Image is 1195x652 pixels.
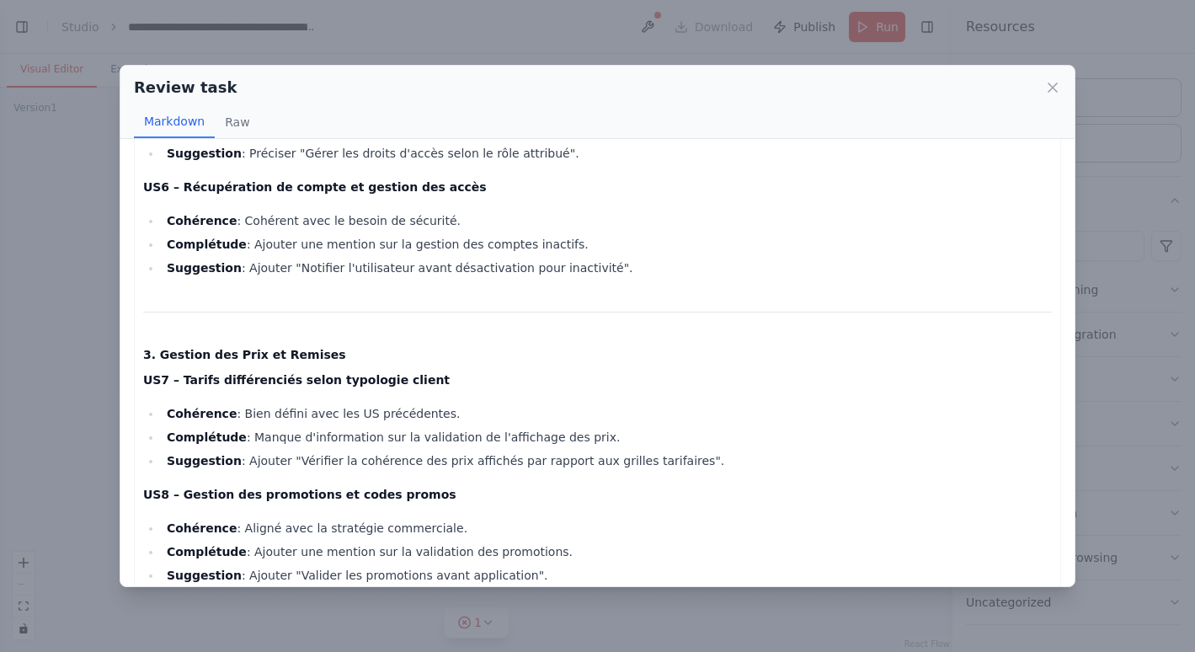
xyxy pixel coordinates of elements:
[162,518,1052,538] li: : Aligné avec la stratégie commerciale.
[167,454,242,468] strong: Suggestion
[162,427,1052,447] li: : Manque d'information sur la validation de l'affichage des prix.
[143,180,487,194] strong: US6 – Récupération de compte et gestion des accès
[143,373,450,387] strong: US7 – Tarifs différenciés selon typologie client
[162,211,1052,231] li: : Cohérent avec le besoin de sécurité.
[162,403,1052,424] li: : Bien défini avec les US précédentes.
[167,521,237,535] strong: Cohérence
[162,258,1052,278] li: : Ajouter "Notifier l'utilisateur avant désactivation pour inactivité".
[162,234,1052,254] li: : Ajouter une mention sur la gestion des comptes inactifs.
[215,106,259,138] button: Raw
[167,569,242,582] strong: Suggestion
[134,76,237,99] h2: Review task
[167,214,237,227] strong: Cohérence
[167,147,242,160] strong: Suggestion
[167,261,242,275] strong: Suggestion
[143,488,456,501] strong: US8 – Gestion des promotions et codes promos
[162,451,1052,471] li: : Ajouter "Vérifier la cohérence des prix affichés par rapport aux grilles tarifaires".
[143,346,1052,363] h4: 3. Gestion des Prix et Remises
[167,545,247,558] strong: Complétude
[162,565,1052,585] li: : Ajouter "Valider les promotions avant application".
[167,430,247,444] strong: Complétude
[167,238,247,251] strong: Complétude
[167,407,237,420] strong: Cohérence
[162,542,1052,562] li: : Ajouter une mention sur la validation des promotions.
[162,143,1052,163] li: : Préciser "Gérer les droits d'accès selon le rôle attribué".
[134,106,215,138] button: Markdown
